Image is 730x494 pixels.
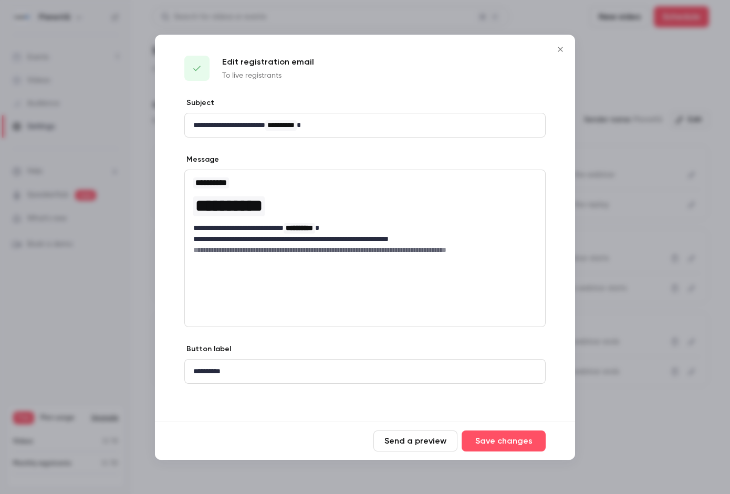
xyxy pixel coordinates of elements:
div: editor [185,113,545,137]
button: Save changes [462,430,546,451]
p: Edit registration email [222,56,314,68]
label: Subject [184,98,214,108]
label: Button label [184,344,231,354]
div: editor [185,360,545,383]
button: Send a preview [373,430,457,451]
label: Message [184,154,219,165]
button: Close [550,39,571,60]
p: To live registrants [222,70,314,81]
div: editor [185,170,545,261]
